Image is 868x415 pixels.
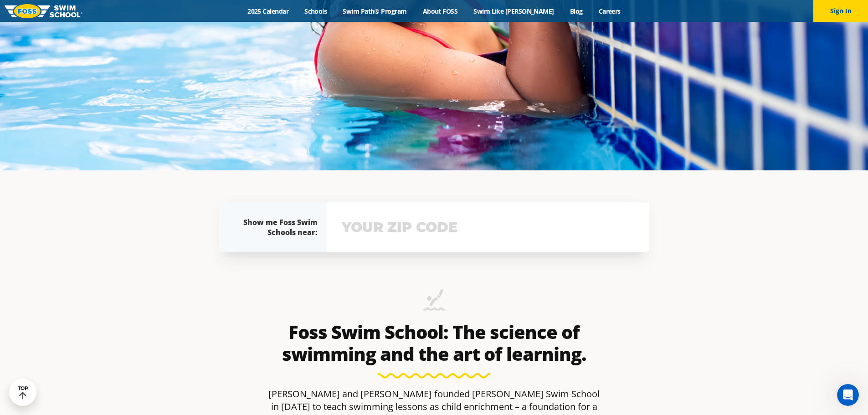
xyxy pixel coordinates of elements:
[240,7,297,15] a: 2025 Calendar
[837,384,859,406] iframe: Intercom live chat
[335,7,415,15] a: Swim Path® Program
[591,7,628,15] a: Careers
[423,289,445,317] img: icon-swimming-diving-2.png
[415,7,466,15] a: About FOSS
[5,4,82,18] img: FOSS Swim School Logo
[339,214,637,241] input: YOUR ZIP CODE
[18,385,28,400] div: TOP
[265,321,604,365] h2: Foss Swim School: The science of swimming and the art of learning.
[466,7,562,15] a: Swim Like [PERSON_NAME]
[562,7,591,15] a: Blog
[297,7,335,15] a: Schools
[237,217,318,237] div: Show me Foss Swim Schools near:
